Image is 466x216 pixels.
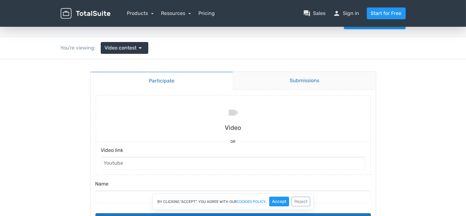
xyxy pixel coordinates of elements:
[90,12,233,31] a: Participate
[367,7,406,19] a: Start for Free
[198,10,215,17] a: Pricing
[95,154,371,170] button: Submit
[292,197,310,206] button: Reject
[61,8,110,19] img: TotalSuite for WordPress
[105,44,137,52] span: Video contest
[61,19,112,28] h3: TotalContest
[61,44,101,52] div: You're viewing:
[303,10,326,17] a: question_answerSales
[101,42,148,54] a: Video contest arrow_drop_down
[269,197,289,206] button: Accept
[233,13,376,31] a: Submissions
[161,10,191,16] a: Resources
[137,44,144,52] span: arrow_drop_down
[333,10,341,17] span: person
[101,97,365,110] input: Youtube
[303,10,311,17] span: question_answer
[127,10,154,16] a: Products
[152,193,314,210] div: By clicking "Accept", you agree with our .
[237,200,266,204] a: cookies policy
[333,10,359,17] a: personSign in
[95,121,371,131] label: Name
[101,87,365,97] label: Video link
